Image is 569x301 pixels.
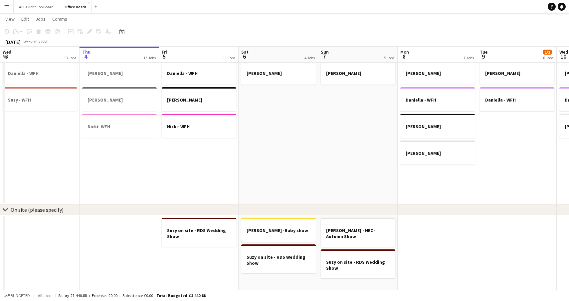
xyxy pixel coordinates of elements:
[223,55,235,60] div: 11 Jobs
[162,124,236,130] h3: Nicki- WFH
[41,39,48,44] div: BST
[162,61,236,85] app-job-card: Daniella - WFH
[162,227,236,239] h3: Suzy on site - RDS Wedding Show
[321,259,395,271] h3: Suzy on site - RDS Wedding Show
[400,49,409,55] span: Mon
[161,53,167,60] span: 5
[5,16,15,22] span: View
[162,97,236,103] h3: [PERSON_NAME]
[19,15,32,23] a: Edit
[480,87,554,111] app-job-card: Daniella - WFH
[82,114,157,138] app-job-card: Nicki- WFH
[241,244,316,273] app-job-card: Suzy on site - RDS Wedding Show
[321,249,395,278] app-job-card: Suzy on site - RDS Wedding Show
[321,49,329,55] span: Sun
[2,53,11,60] span: 3
[162,87,236,111] div: [PERSON_NAME]
[241,254,316,266] h3: Suzy on site - RDS Wedding Show
[52,16,67,22] span: Comms
[59,0,92,13] button: Office Board
[143,55,156,60] div: 13 Jobs
[241,218,316,242] app-job-card: [PERSON_NAME] -Baby show
[162,218,236,247] div: Suzy on site - RDS Wedding Show
[241,49,249,55] span: Sat
[156,293,206,298] span: Total Budgeted £1 440.88
[82,49,91,55] span: Thu
[384,55,394,60] div: 5 Jobs
[400,150,475,156] h3: [PERSON_NAME]
[480,49,487,55] span: Tue
[543,50,552,55] span: 1/2
[400,114,475,138] app-job-card: [PERSON_NAME]
[240,53,249,60] span: 6
[400,61,475,85] app-job-card: [PERSON_NAME]
[21,16,29,22] span: Edit
[11,206,64,213] div: On site (please specify)
[82,87,157,111] app-job-card: [PERSON_NAME]
[321,218,395,247] app-job-card: [PERSON_NAME] - NEC - Autumn Show
[82,124,157,130] h3: Nicki- WFH
[33,15,48,23] a: Jobs
[11,293,30,298] span: Budgeted
[14,0,59,13] button: ALL Client Job Board
[400,70,475,76] h3: [PERSON_NAME]
[3,292,31,299] button: Budgeted
[558,53,568,60] span: 10
[82,97,157,103] h3: [PERSON_NAME]
[400,141,475,164] app-job-card: [PERSON_NAME]
[320,53,329,60] span: 7
[37,293,53,298] span: All jobs
[559,49,568,55] span: Wed
[162,49,167,55] span: Fri
[3,97,77,103] h3: Suzy - WFH
[3,70,77,76] h3: Daniella - WFH
[304,55,315,60] div: 4 Jobs
[81,53,91,60] span: 4
[241,61,316,85] app-job-card: [PERSON_NAME]
[22,39,39,44] span: Week 36
[399,53,409,60] span: 8
[162,114,236,138] app-job-card: Nicki- WFH
[3,15,17,23] a: View
[3,87,77,111] app-job-card: Suzy - WFH
[241,70,316,76] h3: [PERSON_NAME]
[321,70,395,76] h3: [PERSON_NAME]
[480,97,554,103] h3: Daniella - WFH
[479,53,487,60] span: 9
[400,124,475,130] h3: [PERSON_NAME]
[162,70,236,76] h3: Daniella - WFH
[82,61,157,85] app-job-card: [PERSON_NAME]
[64,55,76,60] div: 13 Jobs
[241,227,316,233] h3: [PERSON_NAME] -Baby show
[543,55,553,60] div: 8 Jobs
[464,55,474,60] div: 7 Jobs
[400,87,475,111] app-job-card: Daniella - WFH
[321,227,395,239] h3: [PERSON_NAME] - NEC - Autumn Show
[400,97,475,103] h3: Daniella - WFH
[3,49,11,55] span: Wed
[3,61,77,85] app-job-card: Daniella - WFH
[480,61,554,85] app-job-card: [PERSON_NAME]
[321,61,395,85] app-job-card: [PERSON_NAME]
[82,70,157,76] h3: [PERSON_NAME]
[36,16,46,22] span: Jobs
